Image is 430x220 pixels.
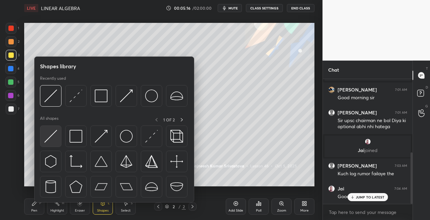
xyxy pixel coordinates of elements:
[300,209,309,212] div: More
[364,147,378,153] span: joined
[31,209,37,212] div: Pen
[145,180,158,193] img: svg+xml;charset=utf-8,%3Csvg%20xmlns%3D%22http%3A%2F%2Fwww.w3.org%2F2000%2Fsvg%22%20width%3D%2238...
[5,90,19,101] div: 6
[338,193,407,200] div: Good morning sir
[39,201,41,205] div: P
[75,209,85,212] div: Eraser
[108,201,110,205] div: L
[163,117,175,122] p: 1 OF 2
[395,111,407,115] div: 7:01 AM
[70,89,82,102] img: svg+xml;charset=utf-8,%3Csvg%20xmlns%3D%22http%3A%2F%2Fwww.w3.org%2F2000%2Fsvg%22%20width%3D%2230...
[70,130,82,143] img: svg+xml;charset=utf-8,%3Csvg%20xmlns%3D%22http%3A%2F%2Fwww.w3.org%2F2000%2Fsvg%22%20width%3D%2234...
[338,186,344,192] h6: Jai
[145,89,158,102] img: svg+xml;charset=utf-8,%3Csvg%20xmlns%3D%22http%3A%2F%2Fwww.w3.org%2F2000%2Fsvg%22%20width%3D%2236...
[50,209,64,212] div: Highlight
[178,205,180,209] div: /
[41,5,80,11] h4: LINEAR ALGEBRA
[40,76,66,81] p: Recently used
[395,164,407,168] div: 7:03 AM
[44,155,57,168] img: svg+xml;charset=utf-8,%3Csvg%20xmlns%3D%22http%3A%2F%2Fwww.w3.org%2F2000%2Fsvg%22%20width%3D%2230...
[426,85,428,90] p: D
[338,110,377,116] h6: [PERSON_NAME]
[170,89,183,102] img: svg+xml;charset=utf-8,%3Csvg%20xmlns%3D%22http%3A%2F%2Fwww.w3.org%2F2000%2Fsvg%22%20width%3D%2238...
[256,209,261,212] div: Poll
[323,79,413,204] div: grid
[328,185,335,192] img: 3
[6,23,19,34] div: 1
[395,88,407,92] div: 7:01 AM
[120,180,133,193] img: svg+xml;charset=utf-8,%3Csvg%20xmlns%3D%22http%3A%2F%2Fwww.w3.org%2F2000%2Fsvg%22%20width%3D%2244...
[328,109,335,116] img: default.png
[121,209,131,212] div: Select
[44,180,57,193] img: svg+xml;charset=utf-8,%3Csvg%20xmlns%3D%22http%3A%2F%2Fwww.w3.org%2F2000%2Fsvg%22%20width%3D%2228...
[328,86,335,93] img: c8e78e5b98a3491587ee86cd068dec4a.jpg
[95,155,107,168] img: svg+xml;charset=utf-8,%3Csvg%20xmlns%3D%22http%3A%2F%2Fwww.w3.org%2F2000%2Fsvg%22%20width%3D%2238...
[97,209,109,212] div: Shapes
[329,148,407,153] p: Jai
[120,89,133,102] img: svg+xml;charset=utf-8,%3Csvg%20xmlns%3D%22http%3A%2F%2Fwww.w3.org%2F2000%2Fsvg%22%20width%3D%2230...
[70,155,82,168] img: svg+xml;charset=utf-8,%3Csvg%20xmlns%3D%22http%3A%2F%2Fwww.w3.org%2F2000%2Fsvg%22%20width%3D%2233...
[338,171,407,177] div: Kuch log rumor failaye the
[170,205,177,209] div: 2
[6,36,19,47] div: 2
[338,117,407,130] div: Sir upsc chairman ne bol Diya ki optional abhi nhi hatega
[5,77,19,87] div: 5
[356,195,385,199] p: JUMP TO LATEST
[120,130,133,143] img: svg+xml;charset=utf-8,%3Csvg%20xmlns%3D%22http%3A%2F%2Fwww.w3.org%2F2000%2Fsvg%22%20width%3D%2236...
[170,180,183,193] img: svg+xml;charset=utf-8,%3Csvg%20xmlns%3D%22http%3A%2F%2Fwww.w3.org%2F2000%2Fsvg%22%20width%3D%2238...
[338,95,407,101] div: Good morning sir
[170,130,183,143] img: svg+xml;charset=utf-8,%3Csvg%20xmlns%3D%22http%3A%2F%2Fwww.w3.org%2F2000%2Fsvg%22%20width%3D%2235...
[287,4,314,12] button: End Class
[328,162,335,169] img: default.png
[40,62,76,70] h5: Shapes library
[426,66,428,71] p: T
[170,155,183,168] img: svg+xml;charset=utf-8,%3Csvg%20xmlns%3D%22http%3A%2F%2Fwww.w3.org%2F2000%2Fsvg%22%20width%3D%2240...
[44,89,57,102] img: svg+xml;charset=utf-8,%3Csvg%20xmlns%3D%22http%3A%2F%2Fwww.w3.org%2F2000%2Fsvg%22%20width%3D%2230...
[5,63,19,74] div: 4
[145,130,158,143] img: svg+xml;charset=utf-8,%3Csvg%20xmlns%3D%22http%3A%2F%2Fwww.w3.org%2F2000%2Fsvg%22%20width%3D%2230...
[6,50,19,61] div: 3
[228,209,243,212] div: Add Slide
[6,104,19,114] div: 7
[228,6,238,10] span: mute
[323,61,344,79] p: Chat
[44,130,57,143] img: svg+xml;charset=utf-8,%3Csvg%20xmlns%3D%22http%3A%2F%2Fwww.w3.org%2F2000%2Fsvg%22%20width%3D%2230...
[425,104,428,109] p: G
[95,180,107,193] img: svg+xml;charset=utf-8,%3Csvg%20xmlns%3D%22http%3A%2F%2Fwww.w3.org%2F2000%2Fsvg%22%20width%3D%2244...
[131,201,133,205] div: S
[182,204,186,210] div: 2
[246,4,283,12] button: CLASS SETTINGS
[145,155,158,168] img: svg+xml;charset=utf-8,%3Csvg%20xmlns%3D%22http%3A%2F%2Fwww.w3.org%2F2000%2Fsvg%22%20width%3D%2234...
[394,187,407,191] div: 7:04 AM
[218,4,242,12] button: mute
[277,209,286,212] div: Zoom
[120,155,133,168] img: svg+xml;charset=utf-8,%3Csvg%20xmlns%3D%22http%3A%2F%2Fwww.w3.org%2F2000%2Fsvg%22%20width%3D%2234...
[338,163,377,169] h6: [PERSON_NAME]
[24,4,38,12] div: LIVE
[95,130,107,143] img: svg+xml;charset=utf-8,%3Csvg%20xmlns%3D%22http%3A%2F%2Fwww.w3.org%2F2000%2Fsvg%22%20width%3D%2230...
[364,138,371,145] img: 3
[40,116,58,124] p: All shapes
[95,89,107,102] img: svg+xml;charset=utf-8,%3Csvg%20xmlns%3D%22http%3A%2F%2Fwww.w3.org%2F2000%2Fsvg%22%20width%3D%2234...
[338,87,377,93] h6: [PERSON_NAME]
[70,180,82,193] img: svg+xml;charset=utf-8,%3Csvg%20xmlns%3D%22http%3A%2F%2Fwww.w3.org%2F2000%2Fsvg%22%20width%3D%2234...
[62,201,64,205] div: H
